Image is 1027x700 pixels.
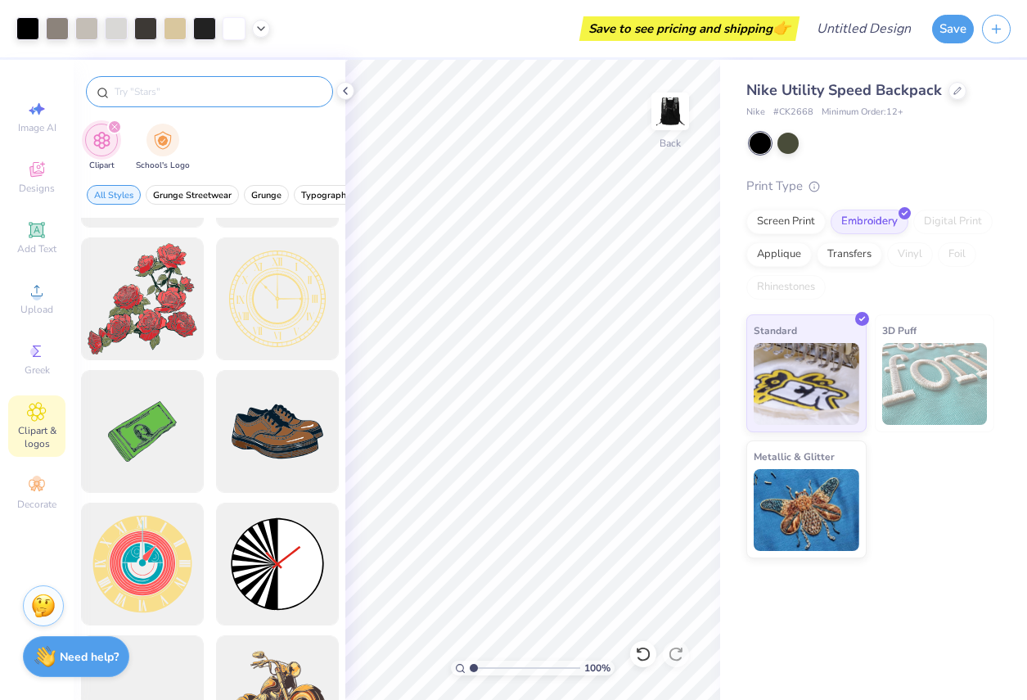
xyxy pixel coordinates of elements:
[136,160,190,172] span: School's Logo
[92,131,111,150] img: Clipart Image
[584,661,610,675] span: 100 %
[244,185,289,205] button: filter button
[660,136,681,151] div: Back
[754,469,859,551] img: Metallic & Glitter
[882,322,917,339] span: 3D Puff
[754,343,859,425] img: Standard
[301,189,351,201] span: Typography
[19,182,55,195] span: Designs
[136,124,190,172] button: filter button
[887,242,933,267] div: Vinyl
[654,95,687,128] img: Back
[822,106,903,120] span: Minimum Order: 12 +
[154,131,172,150] img: School's Logo Image
[89,160,115,172] span: Clipart
[18,121,56,134] span: Image AI
[17,498,56,511] span: Decorate
[113,84,322,100] input: Try "Stars"
[251,189,282,201] span: Grunge
[583,16,795,41] div: Save to see pricing and shipping
[94,189,133,201] span: All Styles
[8,424,65,450] span: Clipart & logos
[25,364,50,377] span: Greek
[294,185,358,205] button: filter button
[85,124,118,172] div: filter for Clipart
[754,448,835,465] span: Metallic & Glitter
[746,242,812,267] div: Applique
[146,185,239,205] button: filter button
[932,15,974,43] button: Save
[804,12,924,45] input: Untitled Design
[153,189,232,201] span: Grunge Streetwear
[773,106,813,120] span: # CK2668
[913,210,993,234] div: Digital Print
[746,80,942,100] span: Nike Utility Speed Backpack
[87,185,141,205] button: filter button
[882,343,988,425] img: 3D Puff
[773,18,791,38] span: 👉
[831,210,908,234] div: Embroidery
[20,303,53,316] span: Upload
[746,210,826,234] div: Screen Print
[17,242,56,255] span: Add Text
[85,124,118,172] button: filter button
[746,275,826,300] div: Rhinestones
[746,106,765,120] span: Nike
[938,242,976,267] div: Foil
[60,649,119,665] strong: Need help?
[746,177,994,196] div: Print Type
[136,124,190,172] div: filter for School's Logo
[754,322,797,339] span: Standard
[817,242,882,267] div: Transfers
